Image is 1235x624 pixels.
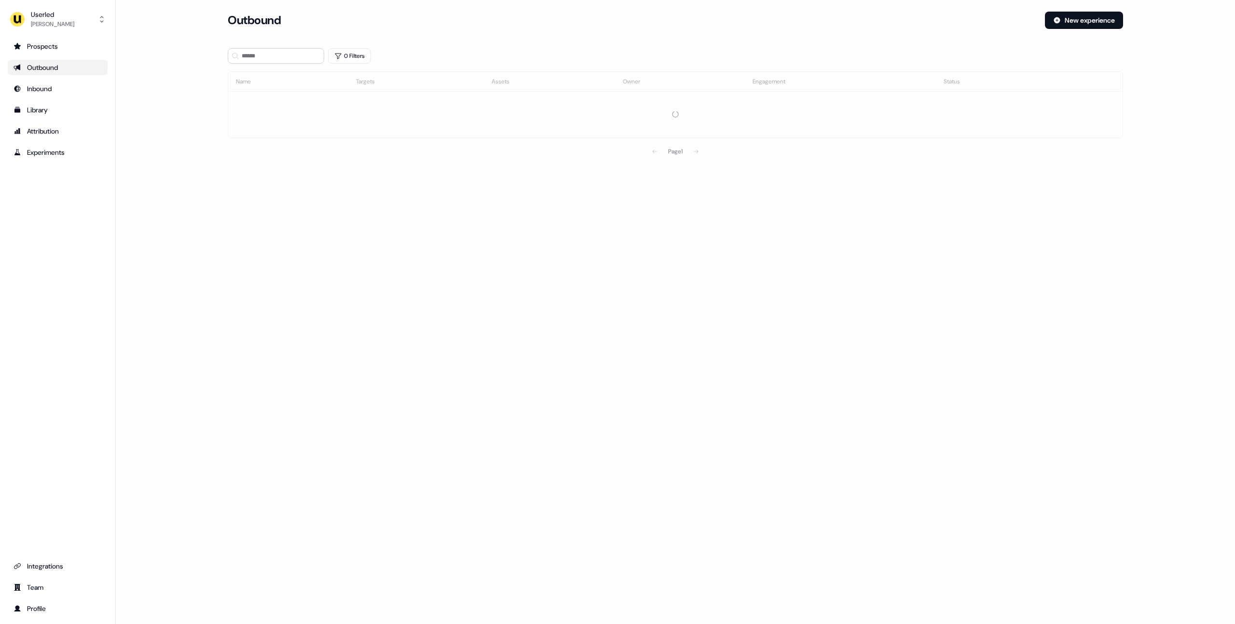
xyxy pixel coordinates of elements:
div: Team [14,583,102,592]
a: Go to templates [8,102,108,118]
button: 0 Filters [328,48,371,64]
a: Go to prospects [8,39,108,54]
div: Outbound [14,63,102,72]
div: Prospects [14,41,102,51]
div: [PERSON_NAME] [31,19,74,29]
a: Go to integrations [8,558,108,574]
a: Go to team [8,580,108,595]
div: Profile [14,604,102,613]
button: New experience [1045,12,1123,29]
a: Go to experiments [8,145,108,160]
a: Go to profile [8,601,108,616]
a: Go to Inbound [8,81,108,96]
button: Userled[PERSON_NAME] [8,8,108,31]
div: Userled [31,10,74,19]
div: Experiments [14,148,102,157]
div: Library [14,105,102,115]
div: Attribution [14,126,102,136]
h3: Outbound [228,13,281,27]
div: Inbound [14,84,102,94]
a: Go to attribution [8,123,108,139]
a: Go to outbound experience [8,60,108,75]
div: Integrations [14,561,102,571]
